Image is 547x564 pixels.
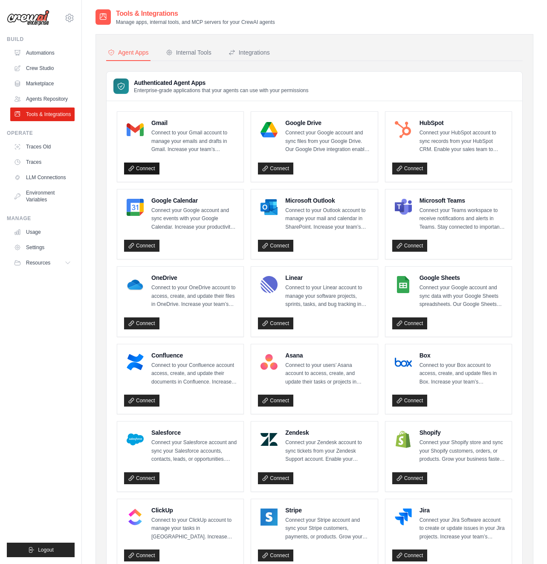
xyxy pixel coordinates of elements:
[260,121,278,138] img: Google Drive Logo
[26,259,50,266] span: Resources
[127,121,144,138] img: Gmail Logo
[127,509,144,526] img: ClickUp Logo
[116,19,275,26] p: Manage apps, internal tools, and MCP servers for your CrewAI agents
[285,439,370,464] p: Connect your Zendesk account to sync tickets from your Zendesk Support account. Enable your suppo...
[260,354,278,371] img: Asana Logo
[166,48,211,57] div: Internal Tools
[285,351,370,360] h4: Asana
[285,273,370,282] h4: Linear
[38,547,54,553] span: Logout
[151,206,237,232] p: Connect your Google account and sync events with your Google Calendar. Increase your productivity...
[134,87,309,94] p: Enterprise-grade applications that your agents can use with your permissions
[10,61,75,75] a: Crew Studio
[258,240,293,252] a: Connect
[420,361,505,387] p: Connect to your Box account to access, create, and update files in Box. Increase your team’s prod...
[285,284,370,309] p: Connect to your Linear account to manage your software projects, sprints, tasks, and bug tracking...
[151,351,237,360] h4: Confluence
[395,354,412,371] img: Box Logo
[151,361,237,387] p: Connect to your Confluence account access, create, and update their documents in Confluence. Incr...
[260,276,278,293] img: Linear Logo
[285,119,370,127] h4: Google Drive
[420,506,505,515] h4: Jira
[151,196,237,205] h4: Google Calendar
[258,163,293,174] a: Connect
[420,273,505,282] h4: Google Sheets
[164,45,213,61] button: Internal Tools
[260,431,278,448] img: Zendesk Logo
[127,199,144,216] img: Google Calendar Logo
[124,472,159,484] a: Connect
[285,361,370,387] p: Connect to your users’ Asana account to access, create, and update their tasks or projects in Asa...
[10,225,75,239] a: Usage
[124,549,159,561] a: Connect
[227,45,272,61] button: Integrations
[124,240,159,252] a: Connect
[10,155,75,169] a: Traces
[258,395,293,407] a: Connect
[392,549,428,561] a: Connect
[151,119,237,127] h4: Gmail
[258,472,293,484] a: Connect
[10,186,75,206] a: Environment Variables
[10,108,75,121] a: Tools & Integrations
[10,140,75,154] a: Traces Old
[10,77,75,90] a: Marketplace
[392,395,428,407] a: Connect
[151,273,237,282] h4: OneDrive
[260,199,278,216] img: Microsoft Outlook Logo
[285,196,370,205] h4: Microsoft Outlook
[392,163,428,174] a: Connect
[151,506,237,515] h4: ClickUp
[395,509,412,526] img: Jira Logo
[420,439,505,464] p: Connect your Shopify store and sync your Shopify customers, orders, or products. Grow your busine...
[151,428,237,437] h4: Salesforce
[7,543,75,557] button: Logout
[106,45,150,61] button: Agent Apps
[420,119,505,127] h4: HubSpot
[285,206,370,232] p: Connect to your Outlook account to manage your mail and calendar in SharePoint. Increase your tea...
[285,506,370,515] h4: Stripe
[108,48,149,57] div: Agent Apps
[127,431,144,448] img: Salesforce Logo
[260,509,278,526] img: Stripe Logo
[392,240,428,252] a: Connect
[420,129,505,154] p: Connect your HubSpot account to sync records from your HubSpot CRM. Enable your sales team to clo...
[10,171,75,184] a: LLM Connections
[420,516,505,541] p: Connect your Jira Software account to create or update issues in your Jira projects. Increase you...
[7,215,75,222] div: Manage
[395,276,412,293] img: Google Sheets Logo
[395,199,412,216] img: Microsoft Teams Logo
[420,428,505,437] h4: Shopify
[392,472,428,484] a: Connect
[285,516,370,541] p: Connect your Stripe account and sync your Stripe customers, payments, or products. Grow your busi...
[151,516,237,541] p: Connect to your ClickUp account to manage your tasks in [GEOGRAPHIC_DATA]. Increase your team’s p...
[10,241,75,254] a: Settings
[420,196,505,205] h4: Microsoft Teams
[10,46,75,60] a: Automations
[258,549,293,561] a: Connect
[151,439,237,464] p: Connect your Salesforce account and sync your Salesforce accounts, contacts, leads, or opportunit...
[7,130,75,137] div: Operate
[395,431,412,448] img: Shopify Logo
[151,284,237,309] p: Connect to your OneDrive account to access, create, and update their files in OneDrive. Increase ...
[116,9,275,19] h2: Tools & Integrations
[229,48,270,57] div: Integrations
[420,206,505,232] p: Connect your Teams workspace to receive notifications and alerts in Teams. Stay connected to impo...
[10,92,75,106] a: Agents Repository
[124,317,159,329] a: Connect
[420,351,505,360] h4: Box
[10,256,75,270] button: Resources
[7,36,75,43] div: Build
[285,428,370,437] h4: Zendesk
[392,317,428,329] a: Connect
[285,129,370,154] p: Connect your Google account and sync files from your Google Drive. Our Google Drive integration e...
[124,163,159,174] a: Connect
[258,317,293,329] a: Connect
[151,129,237,154] p: Connect to your Gmail account to manage your emails and drafts in Gmail. Increase your team’s pro...
[134,78,309,87] h3: Authenticated Agent Apps
[395,121,412,138] img: HubSpot Logo
[127,354,144,371] img: Confluence Logo
[124,395,159,407] a: Connect
[127,276,144,293] img: OneDrive Logo
[7,10,49,26] img: Logo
